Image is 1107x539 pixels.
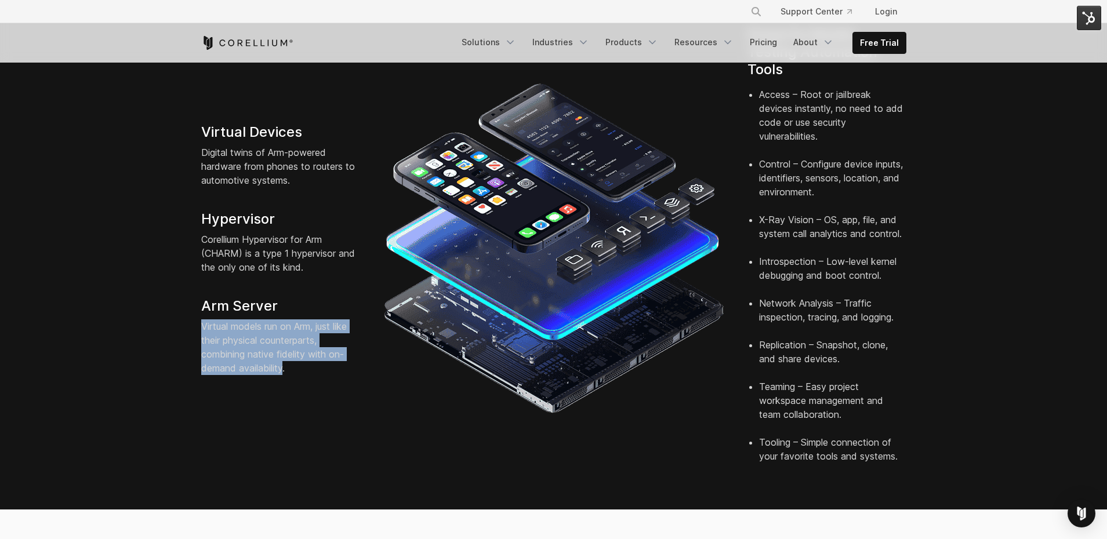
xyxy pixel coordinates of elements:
[759,254,906,296] li: Introspection – Low-level kernel debugging and boot control.
[455,32,906,54] div: Navigation Menu
[201,123,360,141] h4: Virtual Devices
[201,36,293,50] a: Corellium Home
[383,78,724,418] img: iPhone and Android virtual machine and testing tools
[201,232,360,274] p: Corellium Hypervisor for Arm (CHARM) is a type 1 hypervisor and the only one of its kind.
[759,296,906,338] li: Network Analysis – Traffic inspection, tracing, and logging.
[866,1,906,22] a: Login
[201,145,360,187] p: Digital twins of Arm-powered hardware from phones to routers to automotive systems.
[598,32,665,53] a: Products
[201,297,360,315] h4: Arm Server
[201,210,360,228] h4: Hypervisor
[746,1,767,22] button: Search
[743,32,784,53] a: Pricing
[667,32,741,53] a: Resources
[786,32,841,53] a: About
[759,338,906,380] li: Replication – Snapshot, clone, and share devices.
[736,1,906,22] div: Navigation Menu
[759,380,906,435] li: Teaming – Easy project workspace management and team collaboration.
[201,319,360,375] p: Virtual models run on Arm, just like their physical counterparts, combining native fidelity with ...
[771,1,861,22] a: Support Center
[1077,6,1101,30] img: HubSpot Tools Menu Toggle
[759,88,906,157] li: Access – Root or jailbreak devices instantly, no need to add code or use security vulnerabilities.
[455,32,523,53] a: Solutions
[759,157,906,213] li: Control – Configure device inputs, identifiers, sensors, location, and environment.
[525,32,596,53] a: Industries
[759,213,906,254] li: X-Ray Vision – OS, app, file, and system call analytics and control.
[1068,500,1095,527] div: Open Intercom Messenger
[853,32,906,53] a: Free Trial
[759,435,906,463] li: Tooling – Simple connection of your favorite tools and systems.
